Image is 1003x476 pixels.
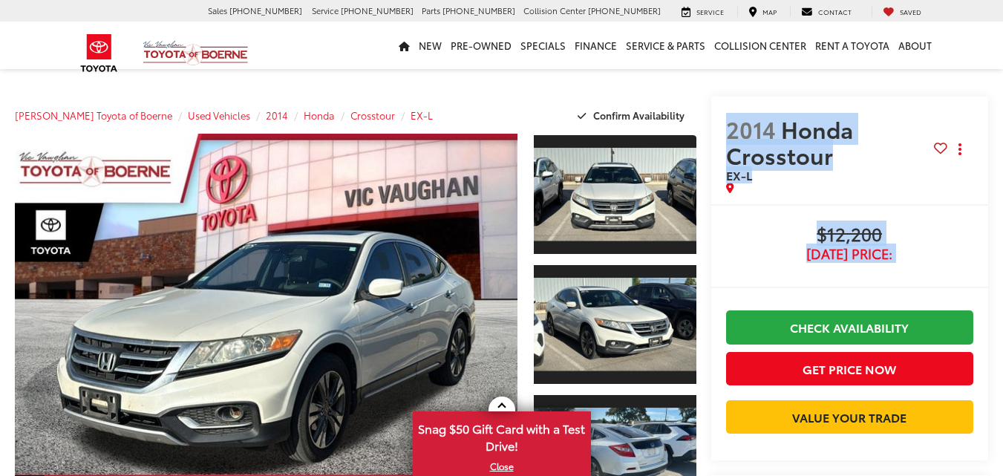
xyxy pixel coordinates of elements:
span: [PHONE_NUMBER] [442,4,515,16]
span: Service [696,7,724,16]
span: [PHONE_NUMBER] [341,4,414,16]
a: Finance [570,22,621,69]
a: Value Your Trade [726,400,973,434]
span: EX-L [726,166,752,183]
span: 2014 [726,113,776,145]
a: Expand Photo 1 [534,134,696,255]
button: Actions [947,137,973,163]
a: Honda [304,108,335,122]
a: Rent a Toyota [811,22,894,69]
span: Collision Center [523,4,586,16]
span: Service [312,4,339,16]
span: dropdown dots [958,143,961,155]
span: Confirm Availability [593,108,685,122]
span: Sales [208,4,227,16]
a: Collision Center [710,22,811,69]
span: Parts [422,4,440,16]
a: Home [394,22,414,69]
img: 2014 Honda Crosstour EX-L [532,278,698,371]
a: Expand Photo 2 [534,264,696,385]
span: [PHONE_NUMBER] [229,4,302,16]
a: [PERSON_NAME] Toyota of Boerne [15,108,172,122]
span: Snag $50 Gift Card with a Test Drive! [414,413,589,458]
a: Map [737,6,788,18]
a: Contact [790,6,863,18]
span: Saved [900,7,921,16]
span: [PHONE_NUMBER] [588,4,661,16]
img: 2014 Honda Crosstour EX-L [532,148,698,241]
span: Map [762,7,777,16]
a: About [894,22,936,69]
span: $12,200 [726,224,973,247]
a: Pre-Owned [446,22,516,69]
span: [DATE] Price: [726,247,973,261]
span: Contact [818,7,852,16]
a: Service & Parts: Opens in a new tab [621,22,710,69]
a: Crosstour [350,108,395,122]
a: Specials [516,22,570,69]
button: Get Price Now [726,352,973,385]
span: Honda Crosstour [726,113,853,171]
a: Service [670,6,735,18]
img: Toyota [71,29,127,77]
a: 2014 [266,108,288,122]
a: Used Vehicles [188,108,250,122]
a: New [414,22,446,69]
a: EX-L [411,108,433,122]
a: My Saved Vehicles [872,6,932,18]
button: Confirm Availability [569,102,696,128]
img: Vic Vaughan Toyota of Boerne [143,40,249,66]
a: Check Availability [726,310,973,344]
